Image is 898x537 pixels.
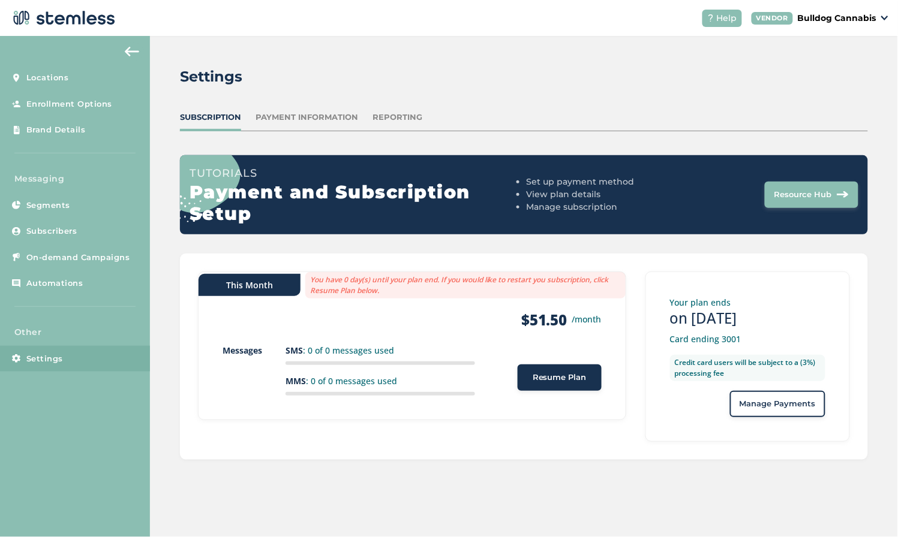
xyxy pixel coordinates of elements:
[730,391,825,417] button: Manage Payments
[717,12,737,25] span: Help
[305,272,626,298] label: You have 0 day(s) until your plan end. If you would like to restart you subscription, click Resum...
[670,309,825,328] h3: on [DATE]
[286,375,475,387] p: : 0 of 0 messages used
[180,111,241,123] div: Subscription
[670,333,825,345] p: Card ending 3001
[526,201,690,213] li: Manage subscription
[518,364,602,391] button: Resume Plan
[223,344,286,357] p: Messages
[125,47,139,56] img: icon-arrow-back-accent-c549486e.svg
[26,353,63,365] span: Settings
[740,398,816,410] span: Manage Payments
[707,14,714,22] img: icon-help-white-03924b79.svg
[26,124,86,136] span: Brand Details
[765,182,858,208] button: Resource Hub
[190,182,522,225] h2: Payment and Subscription Setup
[199,274,301,296] div: This Month
[881,16,888,20] img: icon_down-arrow-small-66adaf34.svg
[26,252,130,264] span: On-demand Campaigns
[798,12,876,25] p: Bulldog Cannabis
[533,372,587,384] span: Resume Plan
[286,345,303,356] strong: SMS
[26,277,83,289] span: Automations
[670,296,825,309] p: Your plan ends
[26,72,69,84] span: Locations
[572,313,602,325] small: /month
[26,98,112,110] span: Enrollment Options
[190,165,522,182] h3: Tutorials
[26,225,77,237] span: Subscribers
[373,111,422,123] div: Reporting
[10,6,115,30] img: logo-dark-0685b13c.svg
[526,176,690,188] li: Set up payment method
[670,355,825,381] label: Credit card users will be subject to a (3%) processing fee
[752,12,793,25] div: VENDOR
[180,66,242,88] h2: Settings
[286,375,306,387] strong: MMS
[256,111,358,123] div: Payment Information
[26,200,70,212] span: Segments
[526,188,690,201] li: View plan details
[286,344,475,357] p: : 0 of 0 messages used
[838,479,898,537] iframe: Chat Widget
[521,310,567,330] strong: $51.50
[774,189,832,201] span: Resource Hub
